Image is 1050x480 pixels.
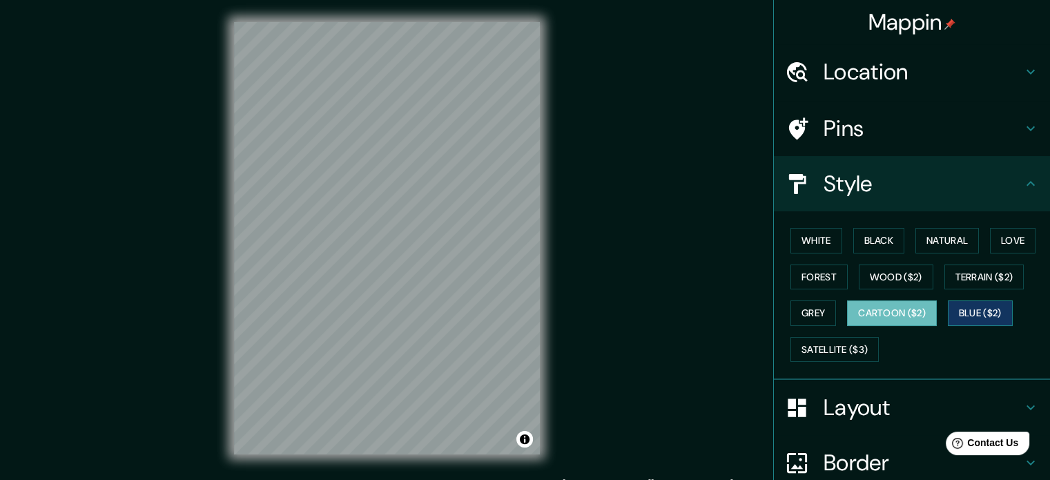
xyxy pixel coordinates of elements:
button: Natural [915,228,979,253]
canvas: Map [234,22,540,454]
div: Location [774,44,1050,99]
button: Satellite ($3) [790,337,879,363]
iframe: Help widget launcher [927,426,1035,465]
button: Cartoon ($2) [847,300,937,326]
h4: Pins [824,115,1022,142]
button: Forest [790,265,848,290]
button: Toggle attribution [516,431,533,448]
button: Terrain ($2) [944,265,1024,290]
button: White [790,228,842,253]
img: pin-icon.png [944,19,955,30]
h4: Mappin [868,8,956,36]
button: Black [853,228,905,253]
h4: Style [824,170,1022,198]
button: Grey [790,300,836,326]
div: Pins [774,101,1050,156]
div: Layout [774,380,1050,435]
h4: Border [824,449,1022,477]
button: Wood ($2) [859,265,933,290]
button: Blue ($2) [948,300,1013,326]
h4: Layout [824,394,1022,421]
button: Love [990,228,1036,253]
div: Style [774,156,1050,211]
h4: Location [824,58,1022,86]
